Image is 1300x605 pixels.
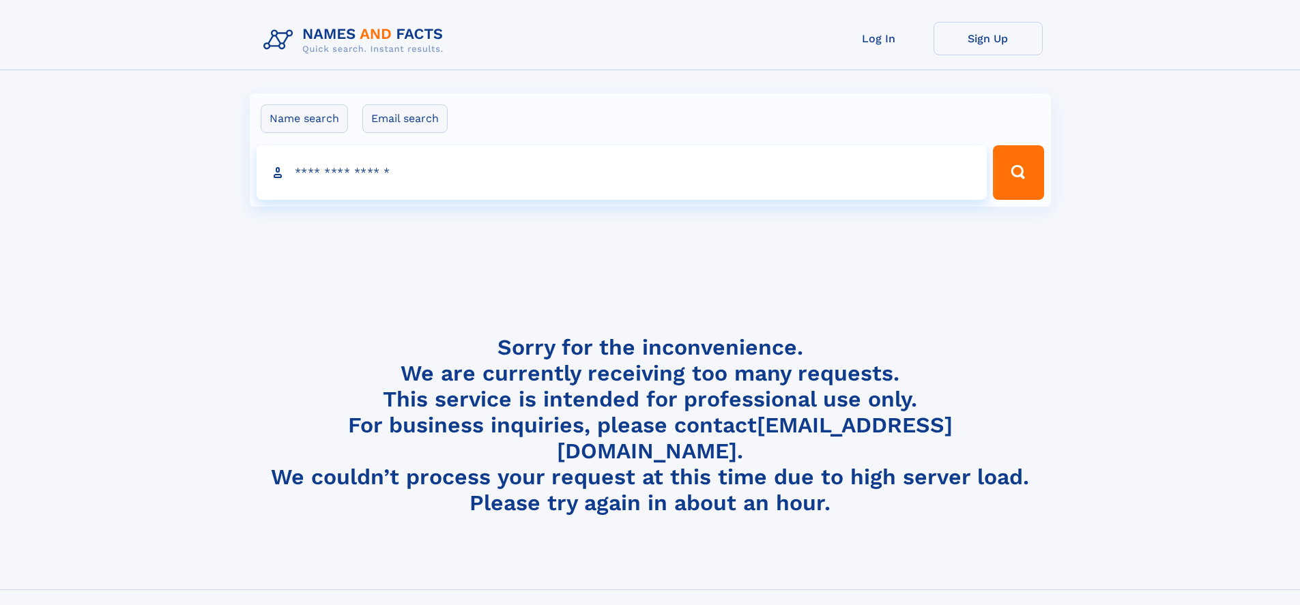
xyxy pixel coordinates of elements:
[824,22,934,55] a: Log In
[261,104,348,133] label: Name search
[362,104,448,133] label: Email search
[258,334,1043,516] h4: Sorry for the inconvenience. We are currently receiving too many requests. This service is intend...
[258,22,454,59] img: Logo Names and Facts
[557,412,953,464] a: [EMAIL_ADDRESS][DOMAIN_NAME]
[993,145,1043,200] button: Search Button
[257,145,987,200] input: search input
[934,22,1043,55] a: Sign Up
